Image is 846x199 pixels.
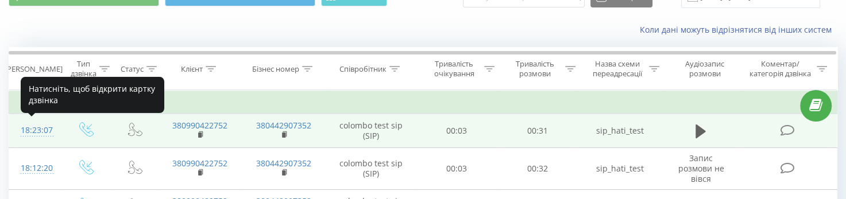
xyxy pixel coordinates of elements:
td: Сьогодні [9,91,837,114]
td: colombo test sip (SIP) [326,114,416,147]
span: Запис розмови не вівся [678,153,724,184]
div: [PERSON_NAME] [5,64,63,74]
td: 00:32 [497,147,578,190]
div: Натисніть, щоб відкрити картку дзвінка [21,77,164,113]
div: Бізнес номер [252,64,299,74]
td: sip_hati_test [578,147,662,190]
td: sip_hati_test [578,114,662,147]
a: Коли дані можуть відрізнятися вiд інших систем [640,24,837,35]
td: 00:03 [416,147,497,190]
div: Співробітник [339,64,387,74]
div: Аудіозапис розмови [673,59,737,79]
td: colombo test sip (SIP) [326,147,416,190]
div: Коментар/категорія дзвінка [747,59,814,79]
a: 380442907352 [256,120,311,131]
div: Тривалість очікування [427,59,481,79]
div: Назва схеми переадресації [589,59,646,79]
div: 18:12:20 [21,157,49,180]
td: 00:03 [416,114,497,147]
td: 00:31 [497,114,578,147]
div: Клієнт [181,64,203,74]
div: 18:23:07 [21,119,49,142]
div: Тривалість розмови [508,59,562,79]
a: 380990422752 [172,120,227,131]
a: 380990422752 [172,158,227,169]
div: Тип дзвінка [71,59,96,79]
div: Статус [121,64,144,74]
a: 380442907352 [256,158,311,169]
